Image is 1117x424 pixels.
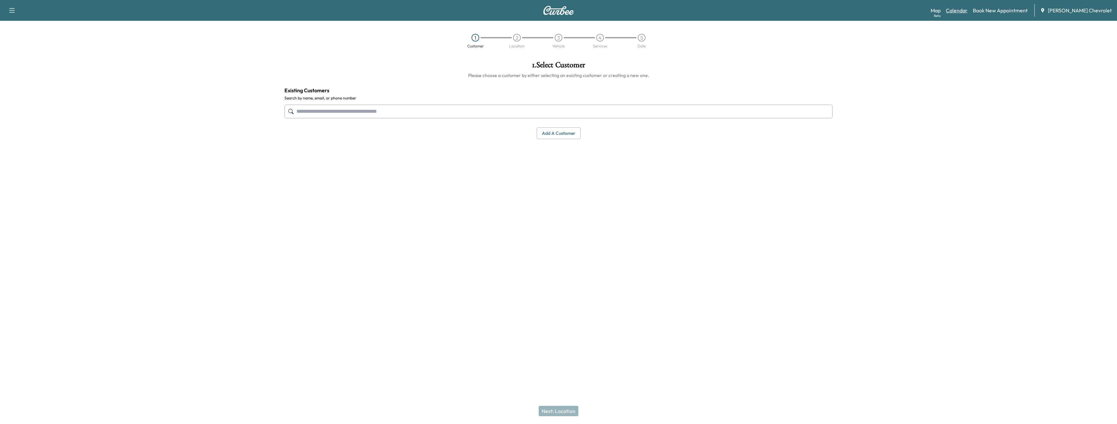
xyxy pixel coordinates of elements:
div: Customer [467,44,484,48]
label: Search by name, email, or phone number [284,96,833,101]
h6: Please choose a customer by either selecting an existing customer or creating a new one. [284,72,833,79]
div: Services [593,44,607,48]
div: Beta [934,13,941,18]
img: Curbee Logo [543,6,574,15]
div: Vehicle [552,44,565,48]
div: 1 [471,34,479,42]
span: [PERSON_NAME] Chevrolet [1048,6,1112,14]
div: 5 [638,34,646,42]
div: 4 [596,34,604,42]
div: Date [637,44,646,48]
button: Add a customer [537,127,581,139]
h4: Existing Customers [284,86,833,94]
a: Book New Appointment [973,6,1028,14]
div: 2 [513,34,521,42]
a: Calendar [946,6,968,14]
div: 3 [555,34,562,42]
div: Location [509,44,525,48]
h1: 1 . Select Customer [284,61,833,72]
a: MapBeta [931,6,941,14]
